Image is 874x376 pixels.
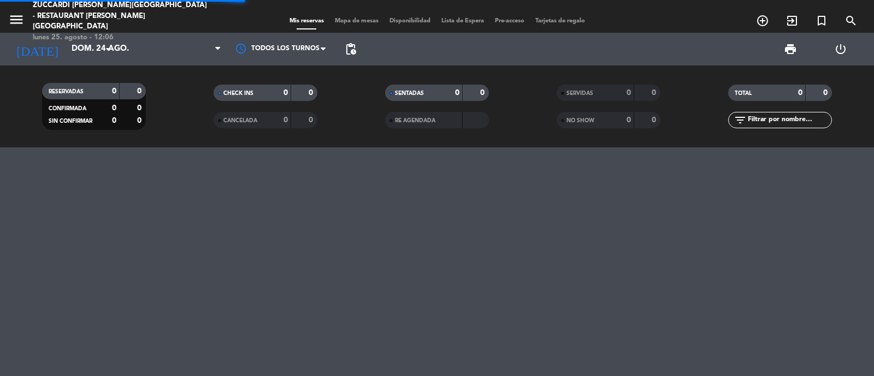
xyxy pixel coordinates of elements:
[49,118,92,124] span: SIN CONFIRMAR
[734,114,747,127] i: filter_list
[735,91,752,96] span: TOTAL
[455,89,459,97] strong: 0
[395,91,424,96] span: SENTADAS
[652,89,658,97] strong: 0
[816,33,866,65] div: LOG OUT
[395,118,435,123] span: RE AGENDADA
[137,87,144,95] strong: 0
[8,37,66,61] i: [DATE]
[112,104,116,112] strong: 0
[102,43,115,56] i: arrow_drop_down
[329,18,384,24] span: Mapa de mesas
[137,117,144,124] strong: 0
[112,117,116,124] strong: 0
[786,14,799,27] i: exit_to_app
[309,116,315,124] strong: 0
[384,18,436,24] span: Disponibilidad
[480,89,487,97] strong: 0
[284,18,329,24] span: Mis reservas
[112,87,116,95] strong: 0
[49,89,84,94] span: RESERVADAS
[815,14,828,27] i: turned_in_not
[845,14,858,27] i: search
[530,18,590,24] span: Tarjetas de regalo
[8,11,25,28] i: menu
[823,89,830,97] strong: 0
[284,116,288,124] strong: 0
[284,89,288,97] strong: 0
[566,91,593,96] span: SERVIDAS
[223,118,257,123] span: CANCELADA
[137,104,144,112] strong: 0
[627,116,631,124] strong: 0
[223,91,253,96] span: CHECK INS
[49,106,86,111] span: CONFIRMADA
[627,89,631,97] strong: 0
[33,32,210,43] div: lunes 25. agosto - 12:06
[652,116,658,124] strong: 0
[309,89,315,97] strong: 0
[8,11,25,32] button: menu
[566,118,594,123] span: NO SHOW
[798,89,802,97] strong: 0
[784,43,797,56] span: print
[756,14,769,27] i: add_circle_outline
[489,18,530,24] span: Pre-acceso
[747,114,831,126] input: Filtrar por nombre...
[436,18,489,24] span: Lista de Espera
[344,43,357,56] span: pending_actions
[834,43,847,56] i: power_settings_new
